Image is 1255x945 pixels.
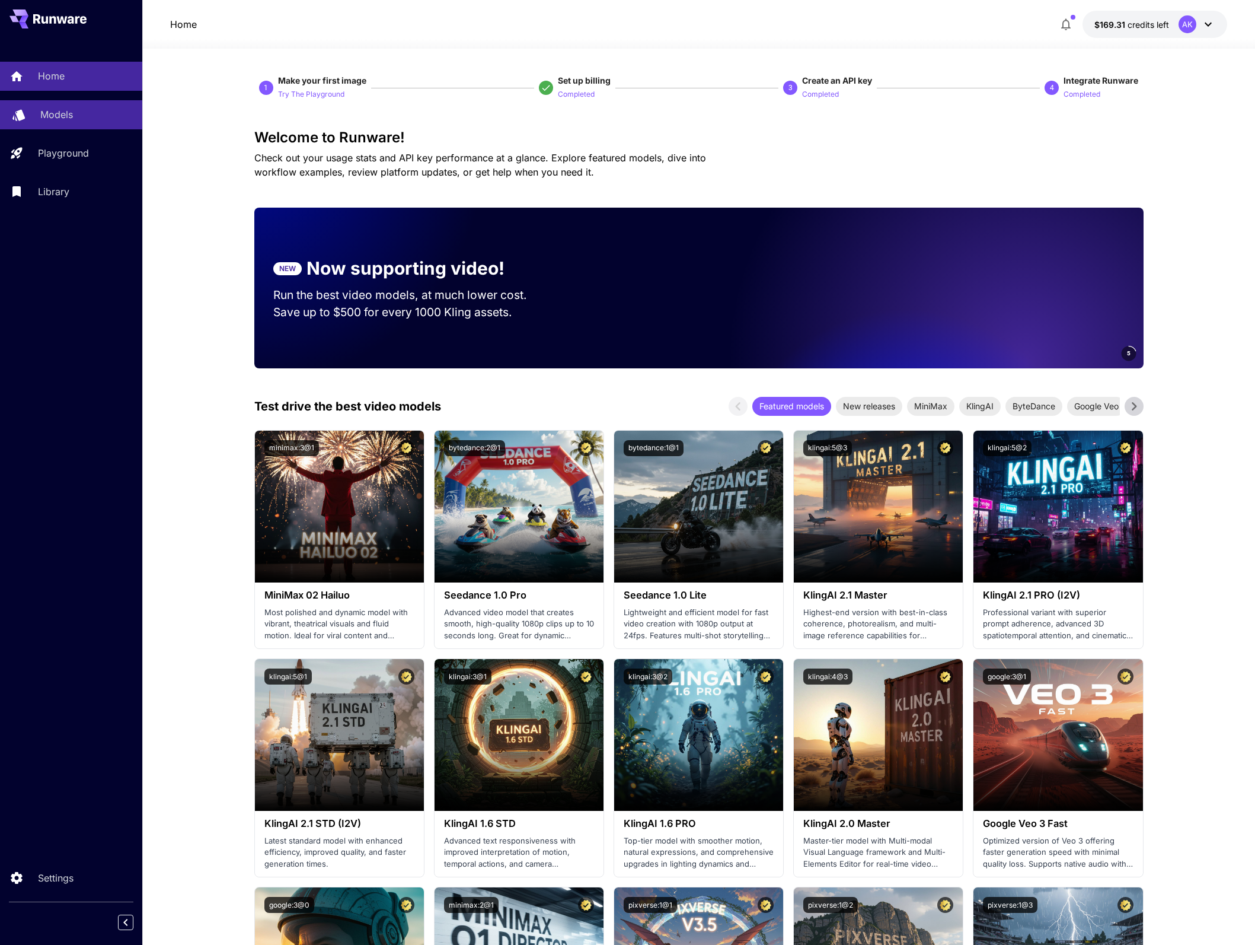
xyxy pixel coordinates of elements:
p: Home [38,69,65,83]
div: KlingAI [959,397,1001,416]
img: alt [435,659,603,811]
h3: Welcome to Runware! [254,129,1144,146]
button: Certified Model – Vetted for best performance and includes a commercial license. [1117,440,1133,456]
button: Certified Model – Vetted for best performance and includes a commercial license. [758,669,774,685]
div: Featured models [752,397,831,416]
p: Library [38,184,69,199]
h3: KlingAI 2.1 PRO (I2V) [983,590,1133,601]
img: alt [614,659,783,811]
p: Optimized version of Veo 3 offering faster generation speed with minimal quality loss. Supports n... [983,835,1133,870]
button: Certified Model – Vetted for best performance and includes a commercial license. [1117,897,1133,913]
button: Collapse sidebar [118,915,133,930]
span: ByteDance [1005,400,1062,412]
p: Save up to $500 for every 1000 Kling assets. [273,304,550,321]
img: alt [973,431,1142,583]
span: New releases [836,400,902,412]
button: minimax:2@1 [444,897,499,913]
h3: KlingAI 2.1 Master [803,590,953,601]
span: Check out your usage stats and API key performance at a glance. Explore featured models, dive int... [254,152,706,178]
p: Completed [558,89,595,100]
button: bytedance:2@1 [444,440,505,456]
p: Advanced video model that creates smooth, high-quality 1080p clips up to 10 seconds long. Great f... [444,607,594,642]
button: Certified Model – Vetted for best performance and includes a commercial license. [398,669,414,685]
button: pixverse:1@2 [803,897,858,913]
button: klingai:5@2 [983,440,1032,456]
span: Featured models [752,400,831,412]
button: Completed [802,87,839,101]
p: Playground [38,146,89,160]
div: ByteDance [1005,397,1062,416]
button: minimax:3@1 [264,440,319,456]
p: 1 [264,82,268,93]
p: Models [40,107,73,122]
button: Certified Model – Vetted for best performance and includes a commercial license. [758,897,774,913]
p: Run the best video models, at much lower cost. [273,287,550,304]
img: alt [435,431,603,583]
button: klingai:3@2 [624,669,672,685]
button: Certified Model – Vetted for best performance and includes a commercial license. [578,897,594,913]
span: Google Veo [1067,400,1126,412]
img: alt [614,431,783,583]
p: 3 [788,82,793,93]
h3: KlingAI 1.6 PRO [624,818,774,829]
img: alt [255,431,424,583]
button: klingai:5@3 [803,440,852,456]
span: Create an API key [802,75,872,85]
button: bytedance:1@1 [624,440,684,456]
p: Test drive the best video models [254,397,441,415]
button: Certified Model – Vetted for best performance and includes a commercial license. [937,897,953,913]
p: Advanced text responsiveness with improved interpretation of motion, temporal actions, and camera... [444,835,594,870]
span: Integrate Runware [1064,75,1138,85]
button: Try The Playground [278,87,344,101]
button: $169.30963AK [1082,11,1227,38]
button: Completed [1064,87,1100,101]
span: Make your first image [278,75,366,85]
h3: Seedance 1.0 Lite [624,590,774,601]
nav: breadcrumb [170,17,197,31]
p: Master-tier model with Multi-modal Visual Language framework and Multi-Elements Editor for real-t... [803,835,953,870]
h3: KlingAI 1.6 STD [444,818,594,829]
p: Try The Playground [278,89,344,100]
p: 4 [1050,82,1054,93]
button: Certified Model – Vetted for best performance and includes a commercial license. [758,440,774,456]
p: NEW [279,263,296,274]
span: MiniMax [907,400,954,412]
span: Set up billing [558,75,611,85]
h3: MiniMax 02 Hailuo [264,590,414,601]
div: $169.30963 [1094,18,1169,31]
h3: Seedance 1.0 Pro [444,590,594,601]
button: Completed [558,87,595,101]
img: alt [973,659,1142,811]
img: alt [794,431,963,583]
span: KlingAI [959,400,1001,412]
button: google:3@1 [983,669,1031,685]
img: alt [794,659,963,811]
p: Lightweight and efficient model for fast video creation with 1080p output at 24fps. Features mult... [624,607,774,642]
h3: KlingAI 2.1 STD (I2V) [264,818,414,829]
p: Professional variant with superior prompt adherence, advanced 3D spatiotemporal attention, and ci... [983,607,1133,642]
p: Latest standard model with enhanced efficiency, improved quality, and faster generation times. [264,835,414,870]
div: Collapse sidebar [127,912,142,933]
span: credits left [1128,20,1169,30]
p: Settings [38,871,74,885]
button: Certified Model – Vetted for best performance and includes a commercial license. [578,440,594,456]
button: klingai:4@3 [803,669,852,685]
div: AK [1179,15,1196,33]
div: New releases [836,397,902,416]
span: 5 [1127,349,1131,358]
button: Certified Model – Vetted for best performance and includes a commercial license. [578,669,594,685]
div: Google Veo [1067,397,1126,416]
div: MiniMax [907,397,954,416]
a: Home [170,17,197,31]
p: Completed [1064,89,1100,100]
p: Now supporting video! [306,255,504,282]
h3: Google Veo 3 Fast [983,818,1133,829]
button: google:3@0 [264,897,314,913]
button: pixverse:1@3 [983,897,1037,913]
button: Certified Model – Vetted for best performance and includes a commercial license. [937,440,953,456]
button: pixverse:1@1 [624,897,677,913]
button: Certified Model – Vetted for best performance and includes a commercial license. [937,669,953,685]
span: $169.31 [1094,20,1128,30]
p: Most polished and dynamic model with vibrant, theatrical visuals and fluid motion. Ideal for vira... [264,607,414,642]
